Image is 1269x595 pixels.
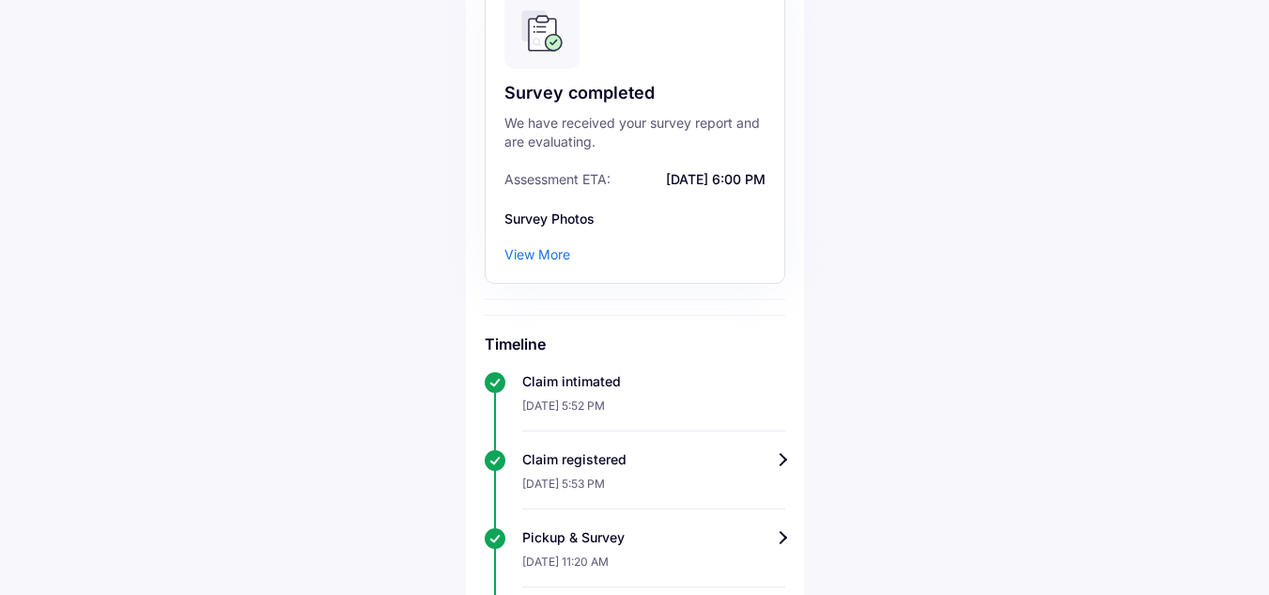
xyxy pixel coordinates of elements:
[522,547,785,587] div: [DATE] 11:20 AM
[522,469,785,509] div: [DATE] 5:53 PM
[522,450,785,469] div: Claim registered
[504,170,611,189] span: Assessment ETA:
[485,335,785,353] h6: Timeline
[504,245,570,264] div: View More
[522,391,785,431] div: [DATE] 5:52 PM
[504,114,766,151] div: We have received your survey report and are evaluating.
[504,82,766,104] div: Survey completed
[615,170,766,189] span: [DATE] 6:00 PM
[504,210,766,228] div: Survey Photos
[522,528,785,547] div: Pickup & Survey
[522,372,785,391] div: Claim intimated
